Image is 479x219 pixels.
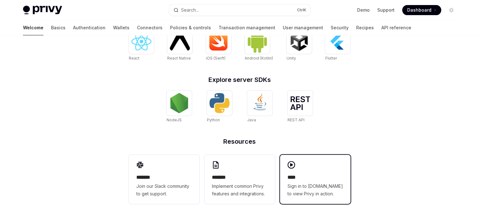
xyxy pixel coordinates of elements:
img: Java [250,93,270,113]
span: Java [247,118,256,122]
a: JavaJava [247,90,272,123]
a: React NativeReact Native [167,29,192,61]
img: React Native [170,32,190,50]
a: REST APIREST API [288,90,313,123]
button: Toggle dark mode [446,5,456,15]
a: Basics [51,20,66,35]
span: Implement common Privy features and integrations. [212,182,267,198]
a: **** **Join our Slack community to get support. [129,155,199,204]
a: Welcome [23,20,43,35]
a: Authentication [73,20,105,35]
a: UnityUnity [287,29,312,61]
a: Recipes [356,20,374,35]
img: Unity [289,31,309,51]
span: Join our Slack community to get support. [136,182,192,198]
a: Android (Kotlin)Android (Kotlin) [245,29,273,61]
a: ReactReact [129,29,154,61]
span: Flutter [325,56,337,61]
a: User management [283,20,323,35]
h2: Resources [129,138,351,145]
img: React [131,32,151,50]
span: REST API [288,118,305,122]
img: iOS (Swift) [208,32,229,51]
a: **** **Implement common Privy features and integrations. [204,155,275,204]
img: NodeJS [169,93,189,113]
a: Dashboard [402,5,441,15]
img: REST API [290,96,310,110]
a: PythonPython [207,90,232,123]
a: Wallets [113,20,129,35]
span: iOS (Swift) [206,56,225,61]
a: API reference [381,20,411,35]
button: Search...CtrlK [169,4,310,16]
a: Support [377,7,395,13]
div: Search... [181,6,199,14]
a: FlutterFlutter [325,29,350,61]
span: React Native [167,56,191,61]
a: Security [331,20,349,35]
h2: Explore server SDKs [129,77,351,83]
img: Android (Kotlin) [247,29,267,53]
a: Connectors [137,20,163,35]
a: iOS (Swift)iOS (Swift) [206,29,231,61]
span: Sign in to [DOMAIN_NAME] to view Privy in action. [288,182,343,198]
img: Flutter [328,31,348,51]
a: Demo [357,7,370,13]
span: Ctrl K [297,8,306,13]
span: Unity [287,56,296,61]
img: Python [209,93,230,113]
a: NodeJSNodeJS [167,90,192,123]
img: light logo [23,6,62,14]
span: Python [207,118,220,122]
span: Dashboard [407,7,431,13]
a: ****Sign in to [DOMAIN_NAME] to view Privy in action. [280,155,351,204]
span: NodeJS [167,118,182,122]
a: Policies & controls [170,20,211,35]
span: React [129,56,140,61]
a: Transaction management [219,20,275,35]
span: Android (Kotlin) [245,56,273,61]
